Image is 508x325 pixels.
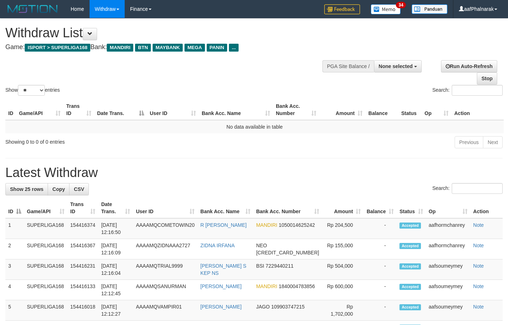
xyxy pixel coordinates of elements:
[483,136,503,148] a: Next
[98,259,133,280] td: [DATE] 12:16:04
[5,135,206,145] div: Showing 0 to 0 of 0 entries
[477,72,497,85] a: Stop
[133,239,197,259] td: AAAAMQZIDNAAA2727
[48,183,70,195] a: Copy
[399,223,421,229] span: Accepted
[253,198,322,218] th: Bank Acc. Number: activate to sort column ascending
[133,280,197,300] td: AAAAMQSANURMAN
[5,4,60,14] img: MOTION_logo.png
[24,300,67,321] td: SUPERLIGA168
[67,300,98,321] td: 154416018
[5,44,331,51] h4: Game: Bank:
[25,44,90,52] span: ISPORT > SUPERLIGA168
[399,243,421,249] span: Accepted
[322,218,364,239] td: Rp 204,500
[455,136,483,148] a: Previous
[184,44,205,52] span: MEGA
[98,239,133,259] td: [DATE] 12:16:09
[5,218,24,239] td: 1
[256,263,264,269] span: BSI
[322,198,364,218] th: Amount: activate to sort column ascending
[52,186,65,192] span: Copy
[398,100,422,120] th: Status
[69,183,89,195] a: CSV
[473,263,484,269] a: Note
[135,44,151,52] span: BTN
[374,60,422,72] button: None selected
[207,44,227,52] span: PANIN
[364,259,397,280] td: -
[94,100,147,120] th: Date Trans.: activate to sort column descending
[279,283,315,289] span: Copy 1840004783856 to clipboard
[379,63,413,69] span: None selected
[322,259,364,280] td: Rp 504,000
[322,60,374,72] div: PGA Site Balance /
[256,304,270,310] span: JAGO
[452,85,503,96] input: Search:
[364,239,397,259] td: -
[441,60,497,72] a: Run Auto-Refresh
[200,243,235,248] a: ZIDNA IRFANA
[396,2,406,8] span: 34
[67,259,98,280] td: 154416231
[397,198,426,218] th: Status: activate to sort column ascending
[426,218,470,239] td: aafhormchanrey
[5,259,24,280] td: 3
[426,259,470,280] td: aafsoumeymey
[319,100,365,120] th: Amount: activate to sort column ascending
[426,300,470,321] td: aafsoumeymey
[5,239,24,259] td: 2
[24,198,67,218] th: Game/API: activate to sort column ascending
[153,44,183,52] span: MAYBANK
[74,186,84,192] span: CSV
[399,263,421,269] span: Accepted
[371,4,401,14] img: Button%20Memo.svg
[322,239,364,259] td: Rp 155,000
[5,85,60,96] label: Show entries
[67,239,98,259] td: 154416367
[67,218,98,239] td: 154416374
[200,304,241,310] a: [PERSON_NAME]
[324,4,360,14] img: Feedback.jpg
[5,198,24,218] th: ID: activate to sort column descending
[5,166,503,180] h1: Latest Withdraw
[98,300,133,321] td: [DATE] 12:12:27
[451,100,504,120] th: Action
[24,259,67,280] td: SUPERLIGA168
[256,243,267,248] span: NEO
[5,280,24,300] td: 4
[452,183,503,194] input: Search:
[24,239,67,259] td: SUPERLIGA168
[200,222,246,228] a: R [PERSON_NAME]
[265,263,293,269] span: Copy 7229440211 to clipboard
[364,280,397,300] td: -
[16,100,63,120] th: Game/API: activate to sort column ascending
[133,198,197,218] th: User ID: activate to sort column ascending
[147,100,199,120] th: User ID: activate to sort column ascending
[18,85,45,96] select: Showentries
[5,100,16,120] th: ID
[200,283,241,289] a: [PERSON_NAME]
[399,284,421,290] span: Accepted
[473,222,484,228] a: Note
[5,26,331,40] h1: Withdraw List
[364,198,397,218] th: Balance: activate to sort column ascending
[256,250,319,255] span: Copy 5859458176076272 to clipboard
[10,186,43,192] span: Show 25 rows
[426,280,470,300] td: aafsoumeymey
[197,198,253,218] th: Bank Acc. Name: activate to sort column ascending
[107,44,133,52] span: MANDIRI
[133,218,197,239] td: AAAAMQCOMETOWIN20
[432,85,503,96] label: Search:
[412,4,447,14] img: panduan.png
[200,263,246,276] a: [PERSON_NAME] S KEP NS
[322,300,364,321] td: Rp 1,702,000
[422,100,451,120] th: Op: activate to sort column ascending
[98,280,133,300] td: [DATE] 12:12:45
[399,304,421,310] span: Accepted
[473,243,484,248] a: Note
[67,198,98,218] th: Trans ID: activate to sort column ascending
[364,218,397,239] td: -
[322,280,364,300] td: Rp 600,000
[199,100,273,120] th: Bank Acc. Name: activate to sort column ascending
